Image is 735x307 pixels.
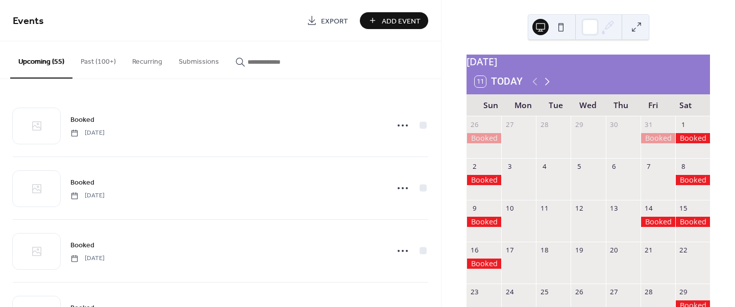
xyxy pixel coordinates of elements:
[540,120,549,129] div: 28
[575,288,584,297] div: 26
[575,203,584,213] div: 12
[679,162,688,171] div: 8
[609,245,619,254] div: 20
[470,245,479,254] div: 16
[470,162,479,171] div: 2
[572,94,605,116] div: Wed
[505,203,514,213] div: 10
[644,203,653,213] div: 14
[505,288,514,297] div: 24
[575,162,584,171] div: 5
[70,254,105,263] span: [DATE]
[679,203,688,213] div: 15
[675,217,710,227] div: Booked
[321,16,348,27] span: Export
[644,288,653,297] div: 28
[675,175,710,185] div: Booked
[467,175,501,185] div: Booked
[360,12,428,29] button: Add Event
[70,239,94,251] a: Booked
[575,120,584,129] div: 29
[70,129,105,138] span: [DATE]
[70,177,94,188] span: Booked
[675,133,710,143] div: Booked
[470,120,479,129] div: 26
[70,176,94,188] a: Booked
[540,288,549,297] div: 25
[540,245,549,254] div: 18
[679,288,688,297] div: 29
[609,288,619,297] div: 27
[644,245,653,254] div: 21
[679,120,688,129] div: 1
[641,217,675,227] div: Booked
[10,41,72,79] button: Upcoming (55)
[470,203,479,213] div: 9
[382,16,421,27] span: Add Event
[507,94,540,116] div: Mon
[641,133,675,143] div: Booked
[70,240,94,251] span: Booked
[505,120,514,129] div: 27
[505,245,514,254] div: 17
[637,94,670,116] div: Fri
[575,245,584,254] div: 19
[644,162,653,171] div: 7
[467,259,501,269] div: Booked
[505,162,514,171] div: 3
[70,115,94,125] span: Booked
[540,162,549,171] div: 4
[470,288,479,297] div: 23
[299,12,356,29] a: Export
[471,73,526,90] button: 11Today
[609,203,619,213] div: 13
[540,94,572,116] div: Tue
[467,55,710,69] div: [DATE]
[609,120,619,129] div: 30
[13,11,44,31] span: Events
[70,114,94,125] a: Booked
[475,94,507,116] div: Sun
[669,94,702,116] div: Sat
[609,162,619,171] div: 6
[70,191,105,200] span: [DATE]
[644,120,653,129] div: 31
[540,203,549,213] div: 11
[604,94,637,116] div: Thu
[72,41,124,78] button: Past (100+)
[679,245,688,254] div: 22
[124,41,170,78] button: Recurring
[467,133,501,143] div: Booked
[170,41,227,78] button: Submissions
[467,217,501,227] div: Booked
